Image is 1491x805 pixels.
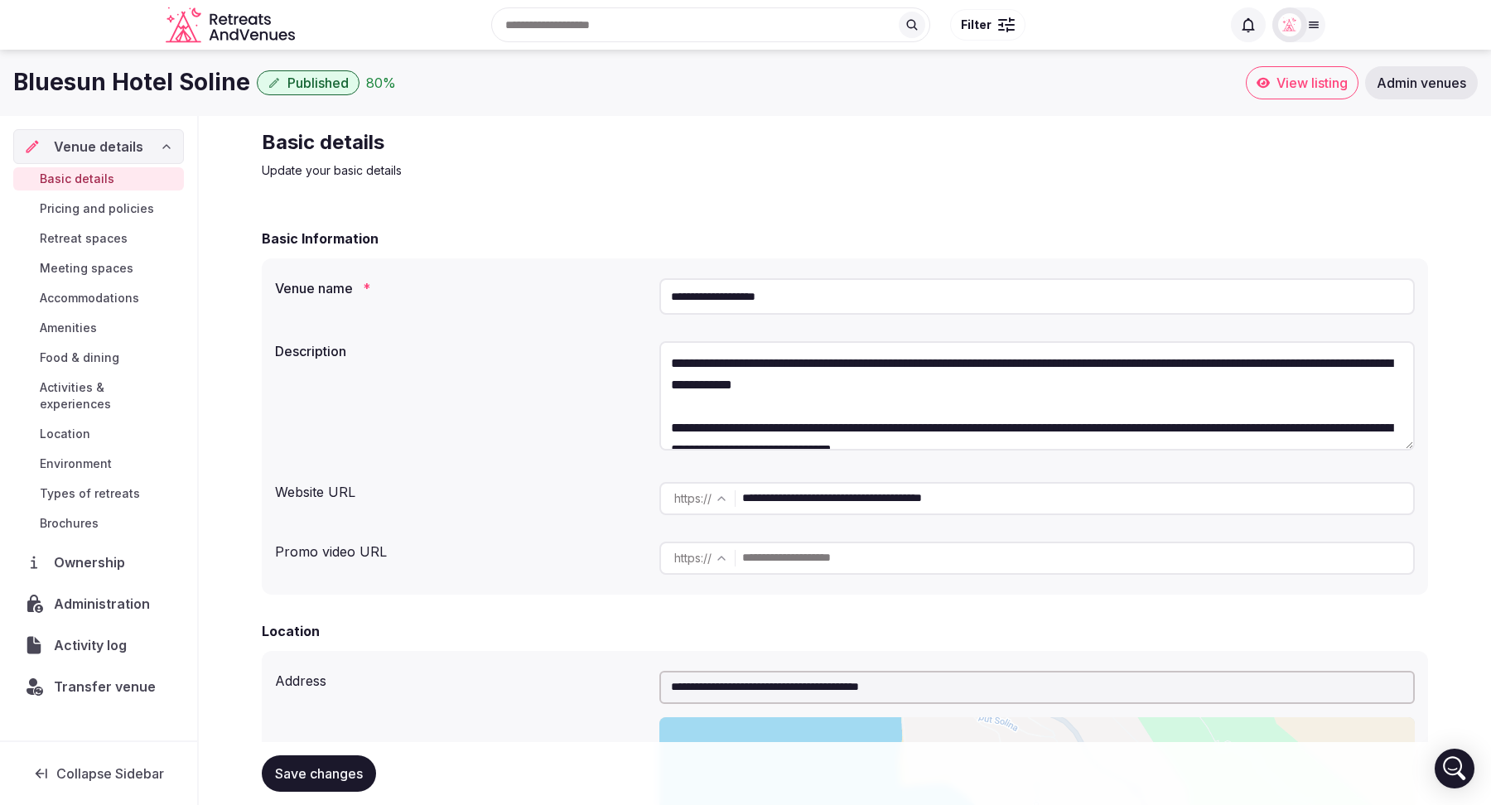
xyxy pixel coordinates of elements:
a: Retreat spaces [13,227,184,250]
div: 80 % [366,73,396,93]
span: Environment [40,456,112,472]
span: Activities & experiences [40,379,177,412]
a: Basic details [13,167,184,190]
div: Promo video URL [275,535,646,562]
h1: Bluesun Hotel Soline [13,66,250,99]
span: Meeting spaces [40,260,133,277]
a: Visit the homepage [166,7,298,44]
label: Description [275,345,646,358]
span: Published [287,75,349,91]
span: Transfer venue [54,677,156,697]
a: Amenities [13,316,184,340]
a: Location [13,422,184,446]
label: Venue name [275,282,646,295]
p: Update your basic details [262,162,818,179]
a: View listing [1246,66,1358,99]
span: Ownership [54,552,132,572]
span: Basic details [40,171,114,187]
span: Administration [54,594,157,614]
span: Save changes [275,765,363,782]
a: Ownership [13,545,184,580]
span: Amenities [40,320,97,336]
svg: Retreats and Venues company logo [166,7,298,44]
span: Activity log [54,635,133,655]
span: Types of retreats [40,485,140,502]
a: Admin venues [1365,66,1478,99]
button: Save changes [262,755,376,792]
a: Meeting spaces [13,257,184,280]
button: 80% [366,73,396,93]
a: Accommodations [13,287,184,310]
a: Environment [13,452,184,475]
span: Brochures [40,515,99,532]
span: Pricing and policies [40,200,154,217]
div: Address [275,664,646,691]
button: Transfer venue [13,669,184,704]
a: Food & dining [13,346,184,369]
h2: Basic Information [262,229,379,248]
h2: Location [262,621,320,641]
button: Filter [950,9,1025,41]
span: Food & dining [40,349,119,366]
a: Pricing and policies [13,197,184,220]
span: View listing [1276,75,1348,91]
span: Location [40,426,90,442]
span: Collapse Sidebar [56,765,164,782]
span: Retreat spaces [40,230,128,247]
a: Activity log [13,628,184,663]
a: Brochures [13,512,184,535]
h2: Basic details [262,129,818,156]
img: Matt Grant Oakes [1278,13,1301,36]
a: Activities & experiences [13,376,184,416]
div: Open Intercom Messenger [1435,749,1474,788]
a: Types of retreats [13,482,184,505]
span: Admin venues [1377,75,1466,91]
div: Website URL [275,475,646,502]
span: Accommodations [40,290,139,306]
button: Collapse Sidebar [13,755,184,792]
a: Administration [13,586,184,621]
button: Published [257,70,359,95]
span: Filter [961,17,992,33]
span: Venue details [54,137,143,157]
